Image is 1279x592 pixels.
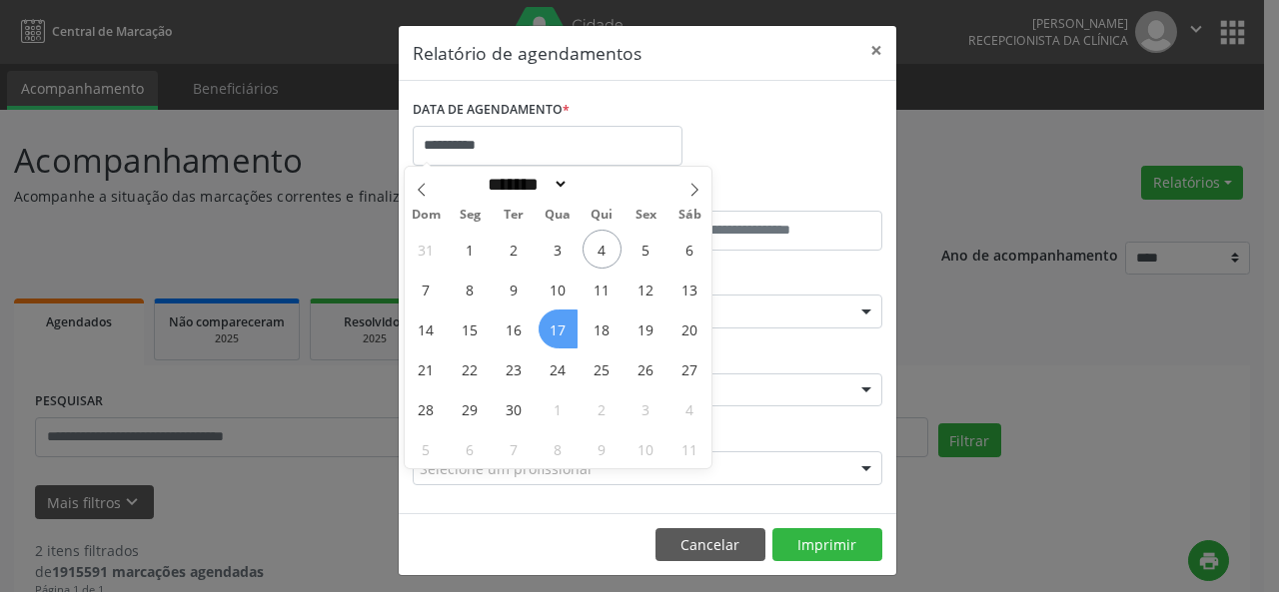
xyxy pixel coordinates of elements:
[624,209,667,222] span: Sex
[583,270,622,308] span: Setembro 11, 2025
[495,270,534,308] span: Setembro 9, 2025
[627,309,665,348] span: Setembro 19, 2025
[580,209,624,222] span: Qui
[451,389,490,428] span: Setembro 29, 2025
[407,349,446,388] span: Setembro 21, 2025
[495,349,534,388] span: Setembro 23, 2025
[492,209,536,222] span: Ter
[407,429,446,468] span: Outubro 5, 2025
[627,349,665,388] span: Setembro 26, 2025
[670,230,709,269] span: Setembro 6, 2025
[451,230,490,269] span: Setembro 1, 2025
[448,209,492,222] span: Seg
[583,429,622,468] span: Outubro 9, 2025
[627,230,665,269] span: Setembro 5, 2025
[405,209,449,222] span: Dom
[667,209,711,222] span: Sáb
[539,349,578,388] span: Setembro 24, 2025
[407,230,446,269] span: Agosto 31, 2025
[451,270,490,308] span: Setembro 8, 2025
[536,209,580,222] span: Qua
[539,389,578,428] span: Outubro 1, 2025
[413,40,641,66] h5: Relatório de agendamentos
[670,429,709,468] span: Outubro 11, 2025
[670,309,709,348] span: Setembro 20, 2025
[451,349,490,388] span: Setembro 22, 2025
[407,309,446,348] span: Setembro 14, 2025
[539,270,578,308] span: Setembro 10, 2025
[407,389,446,428] span: Setembro 28, 2025
[495,309,534,348] span: Setembro 16, 2025
[583,389,622,428] span: Outubro 2, 2025
[583,349,622,388] span: Setembro 25, 2025
[627,429,665,468] span: Outubro 10, 2025
[413,95,570,126] label: DATA DE AGENDAMENTO
[583,230,622,269] span: Setembro 4, 2025
[627,389,665,428] span: Outubro 3, 2025
[856,26,896,75] button: Close
[407,270,446,308] span: Setembro 7, 2025
[482,174,570,195] select: Month
[583,309,622,348] span: Setembro 18, 2025
[451,309,490,348] span: Setembro 15, 2025
[495,429,534,468] span: Outubro 7, 2025
[652,180,882,211] label: ATÉ
[655,528,765,562] button: Cancelar
[451,429,490,468] span: Outubro 6, 2025
[627,270,665,308] span: Setembro 12, 2025
[539,309,578,348] span: Setembro 17, 2025
[539,230,578,269] span: Setembro 3, 2025
[420,458,592,479] span: Selecione um profissional
[495,389,534,428] span: Setembro 30, 2025
[495,230,534,269] span: Setembro 2, 2025
[670,349,709,388] span: Setembro 27, 2025
[569,174,635,195] input: Year
[670,389,709,428] span: Outubro 4, 2025
[539,429,578,468] span: Outubro 8, 2025
[772,528,882,562] button: Imprimir
[670,270,709,308] span: Setembro 13, 2025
